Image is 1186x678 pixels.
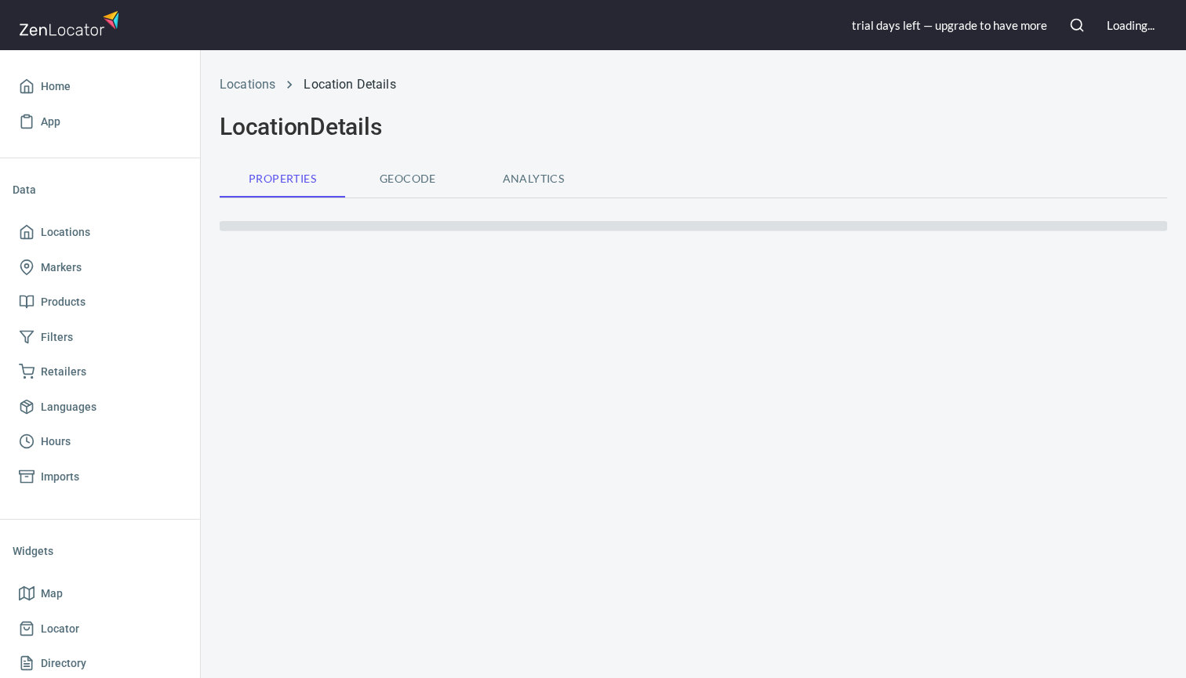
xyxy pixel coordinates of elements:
[19,6,124,40] img: zenlocator
[480,169,587,189] span: Analytics
[220,75,1167,94] nav: breadcrumb
[13,285,187,320] a: Products
[13,215,187,250] a: Locations
[41,397,96,417] span: Languages
[13,424,187,459] a: Hours
[41,328,73,347] span: Filters
[13,611,187,647] a: Locator
[41,467,79,487] span: Imports
[355,169,461,189] span: Geocode
[41,292,85,312] span: Products
[41,223,90,242] span: Locations
[41,432,71,451] span: Hours
[41,258,82,277] span: Markers
[41,77,71,96] span: Home
[13,354,187,390] a: Retailers
[13,250,187,285] a: Markers
[220,77,275,92] a: Locations
[41,619,79,639] span: Locator
[41,654,86,673] span: Directory
[13,69,187,104] a: Home
[229,169,336,189] span: Properties
[41,112,60,132] span: App
[304,77,395,92] a: Location Details
[1060,8,1094,42] button: Search
[220,113,1167,141] h2: Location Details
[41,362,86,382] span: Retailers
[852,17,1047,34] div: trial day s left — upgrade to have more
[13,171,187,208] li: Data
[13,104,187,140] a: App
[41,584,63,604] span: Map
[13,320,187,355] a: Filters
[1107,17,1155,34] div: Loading...
[13,390,187,425] a: Languages
[13,532,187,570] li: Widgets
[13,459,187,495] a: Imports
[13,576,187,611] a: Map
